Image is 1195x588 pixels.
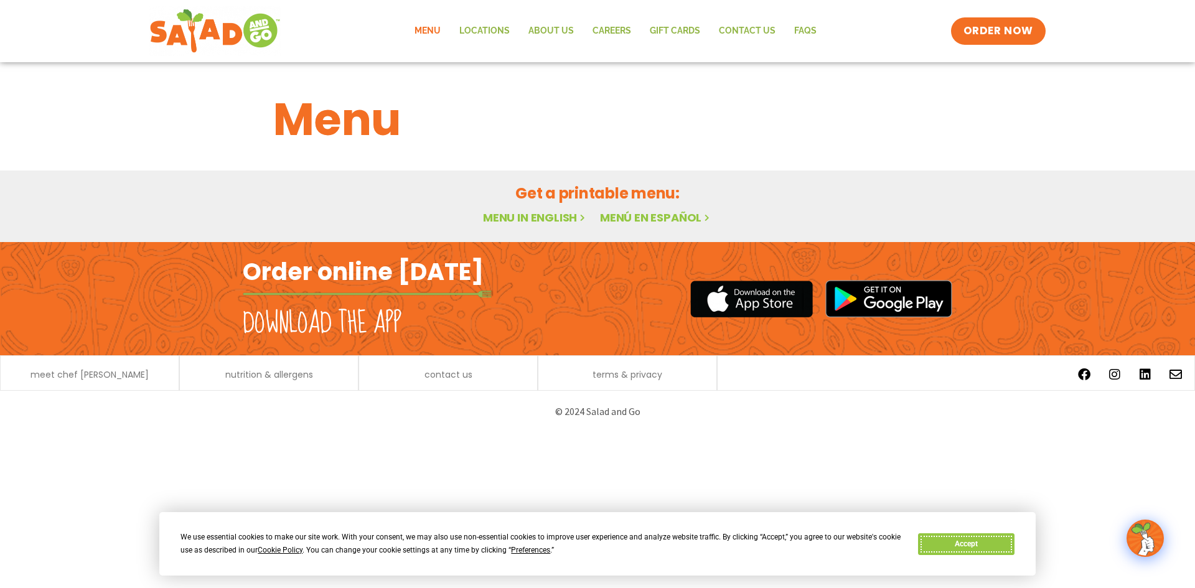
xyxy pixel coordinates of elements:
img: fork [243,291,492,297]
span: Cookie Policy [258,546,302,554]
a: terms & privacy [593,370,662,379]
a: contact us [424,370,472,379]
a: About Us [519,17,583,45]
a: Contact Us [710,17,785,45]
a: GIFT CARDS [640,17,710,45]
a: meet chef [PERSON_NAME] [30,370,149,379]
img: google_play [825,280,952,317]
img: appstore [690,279,813,319]
img: wpChatIcon [1128,521,1163,556]
span: ORDER NOW [963,24,1033,39]
a: Menú en español [600,210,712,225]
h2: Get a printable menu: [273,182,922,204]
a: Careers [583,17,640,45]
a: Menu in English [483,210,588,225]
h2: Download the app [243,306,401,341]
a: ORDER NOW [951,17,1046,45]
div: Cookie Consent Prompt [159,512,1036,576]
a: Menu [405,17,450,45]
h1: Menu [273,86,922,153]
div: We use essential cookies to make our site work. With your consent, we may also use non-essential ... [180,531,903,557]
a: nutrition & allergens [225,370,313,379]
nav: Menu [405,17,826,45]
span: Preferences [511,546,550,554]
h2: Order online [DATE] [243,256,484,287]
p: © 2024 Salad and Go [249,403,946,420]
img: new-SAG-logo-768×292 [149,6,281,56]
a: FAQs [785,17,826,45]
button: Accept [918,533,1014,555]
a: Locations [450,17,519,45]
